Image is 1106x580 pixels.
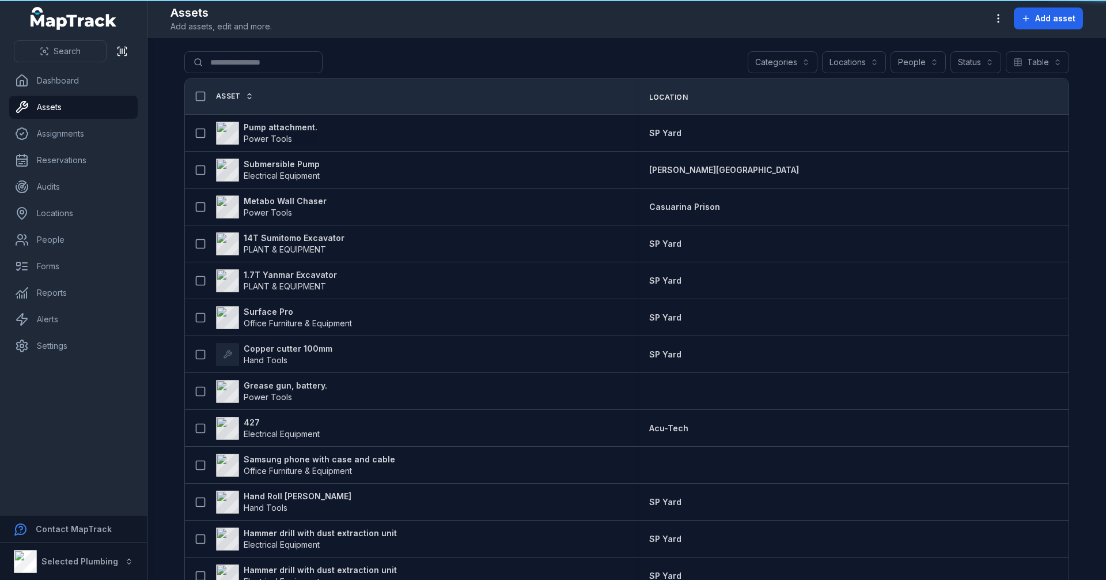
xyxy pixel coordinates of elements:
[649,165,799,175] span: [PERSON_NAME][GEOGRAPHIC_DATA]
[649,423,688,434] a: Acu-Tech
[244,355,287,365] span: Hand Tools
[244,195,327,207] strong: Metabo Wall Chaser
[216,122,317,145] a: Pump attachment.Power Tools
[216,491,351,514] a: Hand Roll [PERSON_NAME]Hand Tools
[649,275,681,287] a: SP Yard
[216,92,253,101] a: Asset
[171,5,272,21] h2: Assets
[649,201,720,213] a: Casuarina Prison
[649,312,681,322] span: SP Yard
[9,334,138,357] a: Settings
[649,497,681,507] span: SP Yard
[9,149,138,172] a: Reservations
[216,269,337,292] a: 1.7T Yanmar ExcavatorPLANT & EQUIPMENT
[1006,51,1069,73] button: Table
[216,417,320,440] a: 427Electrical Equipment
[950,51,1001,73] button: Status
[1035,13,1075,24] span: Add asset
[244,318,352,328] span: Office Furniture & Equipment
[244,454,395,465] strong: Samsung phone with case and cable
[9,175,138,198] a: Audits
[244,134,292,144] span: Power Tools
[649,496,681,508] a: SP Yard
[244,417,320,428] strong: 427
[649,423,688,433] span: Acu-Tech
[649,276,681,285] span: SP Yard
[244,466,352,476] span: Office Furniture & Equipment
[244,244,326,254] span: PLANT & EQUIPMENT
[244,122,317,133] strong: Pump attachment.
[31,7,117,30] a: MapTrack
[9,122,138,145] a: Assignments
[649,128,681,138] span: SP Yard
[9,255,138,278] a: Forms
[649,312,681,323] a: SP Yard
[244,281,326,291] span: PLANT & EQUIPMENT
[244,491,351,502] strong: Hand Roll [PERSON_NAME]
[649,238,681,250] a: SP Yard
[9,202,138,225] a: Locations
[244,306,352,318] strong: Surface Pro
[216,380,327,403] a: Grease gun, battery.Power Tools
[649,349,681,359] span: SP Yard
[1014,7,1083,29] button: Add asset
[216,454,395,477] a: Samsung phone with case and cableOffice Furniture & Equipment
[244,429,320,439] span: Electrical Equipment
[244,528,397,539] strong: Hammer drill with dust extraction unit
[54,46,81,57] span: Search
[216,159,320,182] a: Submersible PumpElectrical Equipment
[244,343,332,355] strong: Copper cutter 100mm
[244,159,320,170] strong: Submersible Pump
[171,21,272,32] span: Add assets, edit and more.
[649,533,681,545] a: SP Yard
[891,51,946,73] button: People
[244,540,320,549] span: Electrical Equipment
[9,69,138,92] a: Dashboard
[9,308,138,331] a: Alerts
[9,281,138,304] a: Reports
[244,392,292,402] span: Power Tools
[216,343,332,366] a: Copper cutter 100mmHand Tools
[244,171,320,180] span: Electrical Equipment
[36,524,112,534] strong: Contact MapTrack
[216,232,344,255] a: 14T Sumitomo ExcavatorPLANT & EQUIPMENT
[649,534,681,544] span: SP Yard
[244,564,397,576] strong: Hammer drill with dust extraction unit
[244,380,327,391] strong: Grease gun, battery.
[216,92,241,101] span: Asset
[748,51,817,73] button: Categories
[244,503,287,513] span: Hand Tools
[216,306,352,329] a: Surface ProOffice Furniture & Equipment
[14,40,107,62] button: Search
[649,202,720,212] span: Casuarina Prison
[649,164,799,176] a: [PERSON_NAME][GEOGRAPHIC_DATA]
[244,269,337,281] strong: 1.7T Yanmar Excavator
[649,239,681,248] span: SP Yard
[216,195,327,219] a: Metabo Wall ChaserPower Tools
[244,208,292,217] span: Power Tools
[649,349,681,360] a: SP Yard
[822,51,886,73] button: Locations
[216,528,397,551] a: Hammer drill with dust extraction unitElectrical Equipment
[649,93,688,102] span: Location
[9,96,138,119] a: Assets
[9,228,138,251] a: People
[41,556,118,566] strong: Selected Plumbing
[649,127,681,139] a: SP Yard
[244,232,344,244] strong: 14T Sumitomo Excavator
